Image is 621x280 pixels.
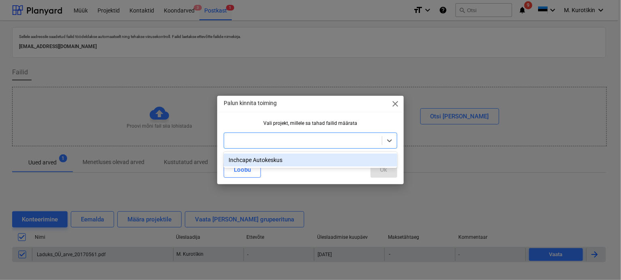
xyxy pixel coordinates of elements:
div: Inchcape Autokeskus [224,154,397,166]
p: Palun kinnita toiming [224,99,277,107]
div: Vali projekt, millele sa tahad failid määrata [224,120,397,126]
span: close [391,99,401,109]
button: Loobu [224,162,261,178]
div: Loobu [234,164,251,175]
